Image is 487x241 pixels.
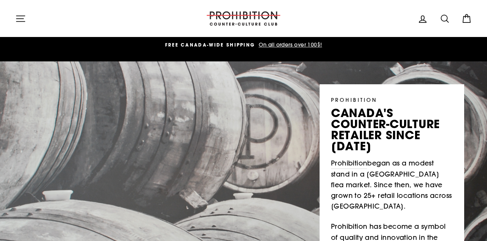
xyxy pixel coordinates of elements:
[331,158,453,212] p: began as a modest stand in a [GEOGRAPHIC_DATA] flea market. Since then, we have grown to 25+ reta...
[331,108,453,152] p: canada's counter-culture retailer since [DATE]
[257,41,322,48] span: On all orders over 100$!
[165,42,255,48] span: FREE CANADA-WIDE SHIPPING
[205,11,282,26] img: PROHIBITION COUNTER-CULTURE CLUB
[331,96,453,104] p: PROHIBITION
[17,41,470,49] a: FREE CANADA-WIDE SHIPPING On all orders over 100$!
[331,158,367,169] a: Prohibition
